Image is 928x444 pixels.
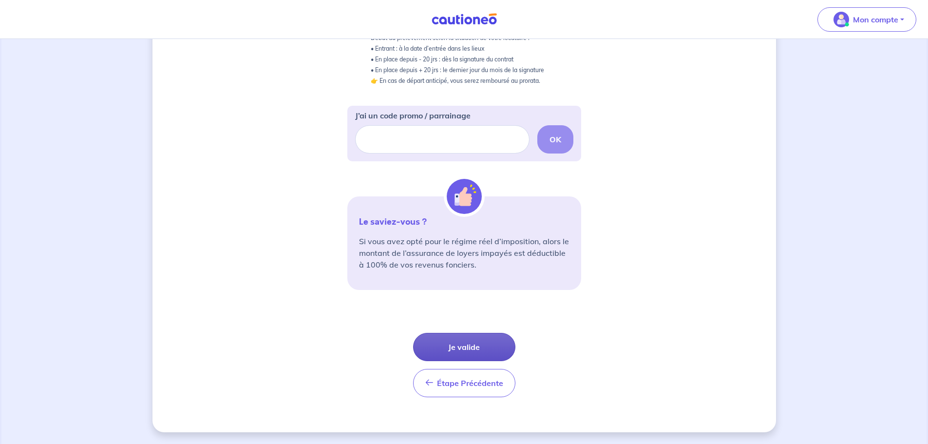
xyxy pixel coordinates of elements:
img: Cautioneo [428,13,501,25]
button: illu_account_valid_menu.svgMon compte [817,7,916,32]
button: Je valide [413,333,515,361]
span: Étape Précédente [437,378,503,388]
button: Étape Précédente [413,369,515,397]
p: Début du prélèvement selon la situation de votre locataire : • Entrant : à la date d’entrée dans ... [371,33,558,86]
p: Mon compte [853,14,898,25]
p: Le saviez-vous ? [359,216,569,228]
img: illu_alert_hand.svg [447,179,482,214]
img: illu_account_valid_menu.svg [833,12,849,27]
p: Si vous avez opté pour le régime réel d’imposition, alors le montant de l’assurance de loyers imp... [359,235,569,270]
p: J’ai un code promo / parrainage [355,110,471,121]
